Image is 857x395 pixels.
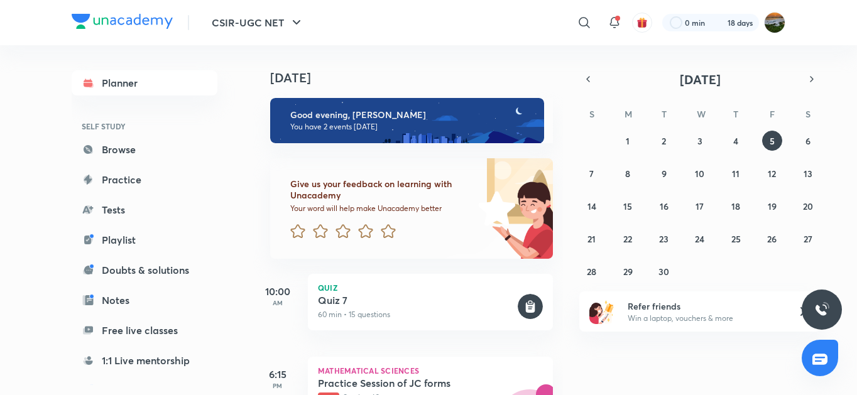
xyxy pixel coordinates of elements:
[628,300,782,313] h6: Refer friends
[582,261,602,281] button: September 28, 2025
[804,233,812,245] abbr: September 27, 2025
[805,108,811,120] abbr: Saturday
[798,163,818,183] button: September 13, 2025
[582,163,602,183] button: September 7, 2025
[733,108,738,120] abbr: Thursday
[654,163,674,183] button: September 9, 2025
[726,131,746,151] button: September 4, 2025
[712,16,725,29] img: streak
[618,131,638,151] button: September 1, 2025
[72,167,217,192] a: Practice
[587,233,596,245] abbr: September 21, 2025
[636,17,648,28] img: avatar
[659,233,669,245] abbr: September 23, 2025
[628,313,782,324] p: Win a laptop, vouchers & more
[623,233,632,245] abbr: September 22, 2025
[690,163,710,183] button: September 10, 2025
[654,196,674,216] button: September 16, 2025
[618,261,638,281] button: September 29, 2025
[695,233,704,245] abbr: September 24, 2025
[582,196,602,216] button: September 14, 2025
[72,70,217,95] a: Planner
[660,200,669,212] abbr: September 16, 2025
[770,135,775,147] abbr: September 5, 2025
[582,229,602,249] button: September 21, 2025
[804,168,812,180] abbr: September 13, 2025
[654,131,674,151] button: September 2, 2025
[589,108,594,120] abbr: Sunday
[762,229,782,249] button: September 26, 2025
[768,168,776,180] abbr: September 12, 2025
[798,196,818,216] button: September 20, 2025
[618,229,638,249] button: September 22, 2025
[72,227,217,252] a: Playlist
[72,348,217,373] a: 1:1 Live mentorship
[662,168,667,180] abbr: September 9, 2025
[654,261,674,281] button: September 30, 2025
[253,367,303,382] h5: 6:15
[798,131,818,151] button: September 6, 2025
[733,135,738,147] abbr: September 4, 2025
[697,135,702,147] abbr: September 3, 2025
[625,108,632,120] abbr: Monday
[805,135,811,147] abbr: September 6, 2025
[654,229,674,249] button: September 23, 2025
[318,367,543,374] p: Mathematical Sciences
[253,284,303,299] h5: 10:00
[623,200,632,212] abbr: September 15, 2025
[72,116,217,137] h6: SELF STUDY
[618,163,638,183] button: September 8, 2025
[587,200,596,212] abbr: September 14, 2025
[690,196,710,216] button: September 17, 2025
[290,178,474,201] h6: Give us your feedback on learning with Unacademy
[204,10,312,35] button: CSIR-UGC NET
[731,200,740,212] abbr: September 18, 2025
[290,122,533,132] p: You have 2 events [DATE]
[697,108,706,120] abbr: Wednesday
[253,299,303,306] p: AM
[770,108,775,120] abbr: Friday
[587,266,596,278] abbr: September 28, 2025
[764,12,785,33] img: Rudrapratap Sharma
[814,302,829,317] img: ttu
[690,131,710,151] button: September 3, 2025
[662,108,667,120] abbr: Tuesday
[680,71,721,88] span: [DATE]
[435,158,553,259] img: feedback_image
[726,196,746,216] button: September 18, 2025
[290,109,533,121] h6: Good evening, [PERSON_NAME]
[270,70,565,85] h4: [DATE]
[625,168,630,180] abbr: September 8, 2025
[658,266,669,278] abbr: September 30, 2025
[318,309,515,320] p: 60 min • 15 questions
[318,377,474,389] h5: Practice Session of JC forms
[72,288,217,313] a: Notes
[589,299,614,324] img: referral
[762,196,782,216] button: September 19, 2025
[695,168,704,180] abbr: September 10, 2025
[72,137,217,162] a: Browse
[318,284,543,291] p: Quiz
[270,98,544,143] img: evening
[318,294,515,306] h5: Quiz 7
[762,163,782,183] button: September 12, 2025
[731,233,741,245] abbr: September 25, 2025
[767,233,777,245] abbr: September 26, 2025
[72,318,217,343] a: Free live classes
[72,14,173,29] img: Company Logo
[626,135,630,147] abbr: September 1, 2025
[726,163,746,183] button: September 11, 2025
[72,197,217,222] a: Tests
[72,14,173,32] a: Company Logo
[597,70,803,88] button: [DATE]
[253,382,303,389] p: PM
[72,257,217,283] a: Doubts & solutions
[798,229,818,249] button: September 27, 2025
[803,200,813,212] abbr: September 20, 2025
[290,203,474,214] p: Your word will help make Unacademy better
[768,200,777,212] abbr: September 19, 2025
[618,196,638,216] button: September 15, 2025
[732,168,740,180] abbr: September 11, 2025
[762,131,782,151] button: September 5, 2025
[589,168,594,180] abbr: September 7, 2025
